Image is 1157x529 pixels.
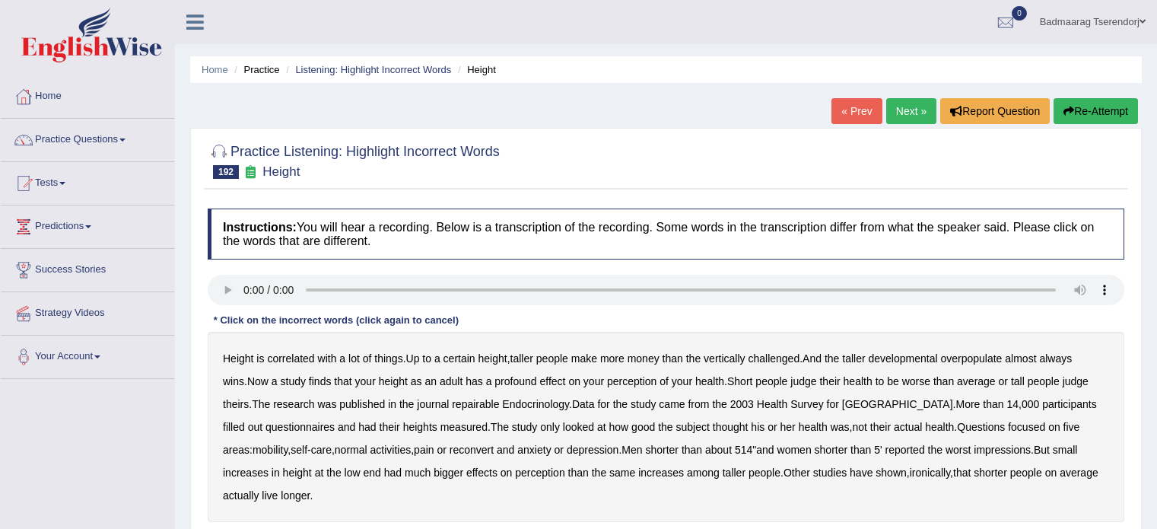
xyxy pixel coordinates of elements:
b: bigger [434,467,463,479]
b: same [609,467,635,479]
b: repairable [452,398,499,410]
b: not [852,421,866,433]
b: their [380,421,400,433]
li: Height [454,62,496,77]
b: or [437,444,446,456]
b: adult [440,375,462,387]
b: certain [443,352,475,365]
b: the [825,352,839,365]
b: Instructions: [223,221,297,234]
b: to [422,352,431,365]
span: 0 [1012,6,1027,21]
b: out [248,421,262,433]
b: of [660,375,669,387]
b: only [540,421,560,433]
b: or [768,421,777,433]
b: filled [223,421,245,433]
b: their [819,375,840,387]
a: Your Account [1,336,174,374]
b: than [983,398,1003,410]
b: Height [223,352,253,365]
b: More [955,398,980,410]
b: five [1063,421,1080,433]
h4: You will hear a recording. Below is a transcription of the recording. Some words in the transcrip... [208,209,1124,260]
b: The [491,421,509,433]
a: Home [1,75,174,113]
b: study [631,398,656,410]
b: developmental [869,352,938,365]
b: Men [621,444,642,456]
b: tall [1011,375,1025,387]
b: low [345,467,361,479]
b: than [933,375,954,387]
b: people [755,375,787,387]
b: a [486,375,492,387]
button: Re-Attempt [1054,98,1138,124]
b: studies [813,467,847,479]
b: have [850,467,873,479]
b: 5' [874,444,882,456]
b: more [600,352,625,365]
b: Up [406,352,420,365]
b: had [358,421,376,433]
b: reconvert [450,444,494,456]
b: profound [494,375,536,387]
b: taller [842,352,865,365]
b: vertically [704,352,745,365]
b: focused [1008,421,1045,433]
b: has [466,375,483,387]
small: Exam occurring question [243,165,259,180]
b: effect [539,375,565,387]
b: people [1010,467,1042,479]
b: things [374,352,402,365]
b: Short [727,375,752,387]
div: . , . . . . . . , . , . : , - , , . " . . , , . [208,332,1124,522]
b: was [831,421,850,433]
b: and [338,421,355,433]
small: Height [262,164,300,179]
b: journal [417,398,449,410]
b: his [751,421,764,433]
b: reported [885,444,925,456]
b: or [999,375,1008,387]
b: of [363,352,372,365]
b: the [399,398,414,410]
b: money [628,352,660,365]
b: people [749,467,780,479]
b: how [609,421,629,433]
b: than [568,467,589,479]
b: a [339,352,345,365]
b: Endocrinology [502,398,569,410]
b: study [281,375,306,387]
b: than [682,444,702,456]
b: activities [370,444,412,456]
b: self [291,444,307,456]
b: Other [784,467,810,479]
b: your [355,375,376,387]
b: at [315,467,324,479]
b: be [887,375,899,387]
b: ironically [910,467,950,479]
b: finds [309,375,332,387]
b: 514 [735,444,752,456]
a: Next » [886,98,936,124]
b: depression [567,444,619,456]
b: effects [466,467,497,479]
b: subject [676,421,710,433]
b: with [318,352,337,365]
b: increases [223,467,269,479]
b: her [780,421,796,433]
b: published [339,398,385,410]
a: Tests [1,162,174,200]
b: the [928,444,942,456]
a: Success Stories [1,249,174,287]
b: Now [247,375,269,387]
b: health [799,421,828,433]
b: make [571,352,597,365]
b: about [705,444,732,456]
b: average [957,375,996,387]
b: than [850,444,871,456]
b: end [364,467,381,479]
h2: Practice Listening: Highlight Incorrect Words [208,141,500,179]
b: longer [281,489,310,502]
